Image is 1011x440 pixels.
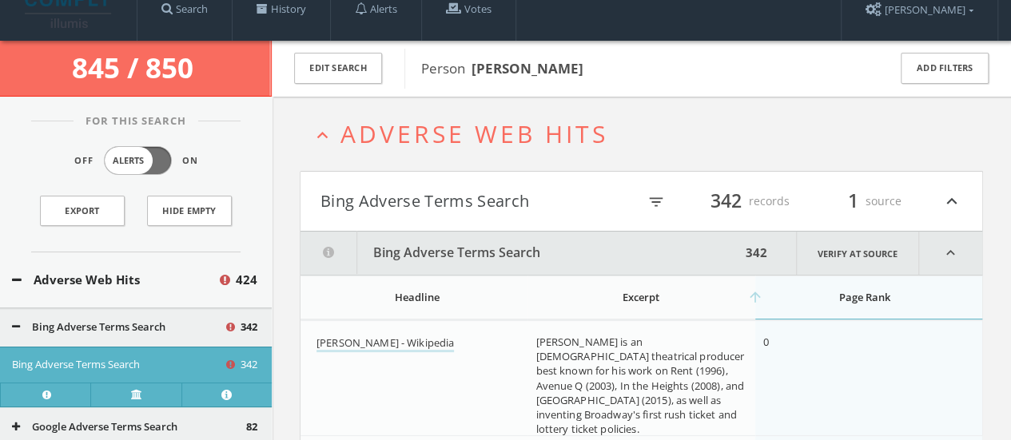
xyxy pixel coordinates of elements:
[316,290,518,304] div: Headline
[236,271,257,289] span: 424
[796,232,919,275] a: Verify at source
[12,357,224,373] button: Bing Adverse Terms Search
[421,59,583,77] span: Person
[241,357,257,373] span: 342
[294,53,382,84] button: Edit Search
[12,419,246,435] button: Google Adverse Terms Search
[694,188,790,215] div: records
[747,289,763,305] i: arrow_upward
[647,193,665,211] i: filter_list
[472,59,583,77] b: [PERSON_NAME]
[40,196,125,226] a: Export
[301,232,741,275] button: Bing Adverse Terms Search
[90,383,181,406] a: Verify at source
[312,125,333,146] i: expand_less
[535,335,744,436] span: [PERSON_NAME] is an [DEMOGRAPHIC_DATA] theatrical producer best known for his work on Rent (1996)...
[941,188,962,215] i: expand_less
[312,121,983,147] button: expand_lessAdverse Web Hits
[901,53,989,84] button: Add Filters
[72,49,200,86] span: 845 / 850
[703,187,749,215] span: 342
[12,319,224,335] button: Bing Adverse Terms Search
[806,188,902,215] div: source
[741,232,772,275] div: 342
[316,335,454,352] a: [PERSON_NAME] - Wikipedia
[841,187,866,215] span: 1
[763,335,769,349] span: 0
[535,290,745,304] div: Excerpt
[182,154,198,168] span: On
[320,188,637,215] button: Bing Adverse Terms Search
[340,117,608,150] span: Adverse Web Hits
[919,232,982,275] i: expand_less
[241,319,257,335] span: 342
[74,113,198,129] span: For This Search
[12,271,217,289] button: Adverse Web Hits
[763,290,966,304] div: Page Rank
[147,196,232,226] button: Hide Empty
[74,154,94,168] span: Off
[246,419,257,435] span: 82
